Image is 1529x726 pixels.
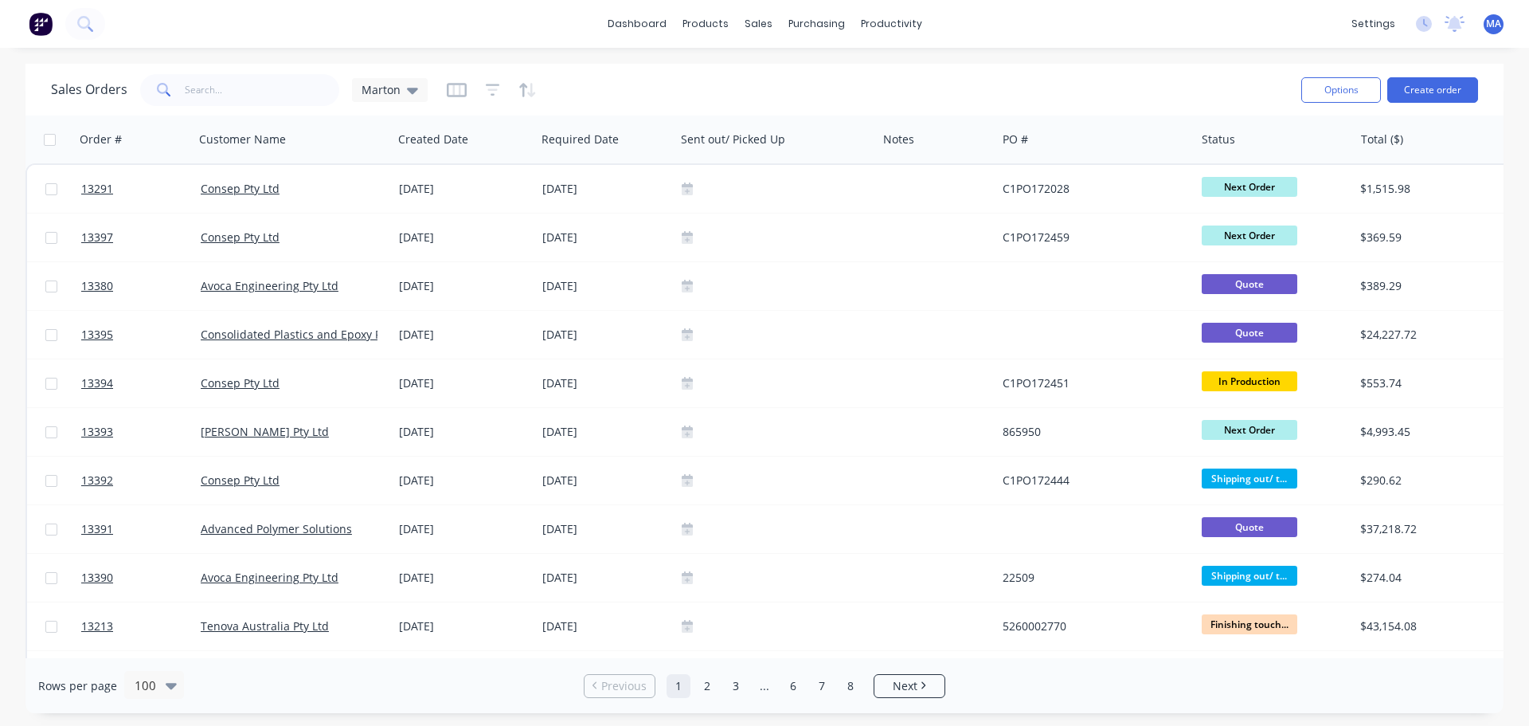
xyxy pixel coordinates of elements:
[399,278,530,294] div: [DATE]
[1202,274,1297,294] span: Quote
[874,678,944,694] a: Next page
[399,230,530,245] div: [DATE]
[1360,618,1484,634] div: $43,154.08
[1202,614,1297,634] span: Finishing touch...
[1003,375,1179,391] div: C1PO172451
[1360,230,1484,245] div: $369.59
[81,359,201,407] a: 13394
[81,214,201,261] a: 13397
[1360,473,1484,489] div: $290.62
[81,262,201,310] a: 13380
[737,12,780,36] div: sales
[1003,181,1179,197] div: C1PO172028
[667,674,690,698] a: Page 1 is your current page
[1387,77,1478,103] button: Create order
[201,181,280,196] a: Consep Pty Ltd
[1202,420,1297,440] span: Next Order
[362,81,401,98] span: Marton
[185,74,340,106] input: Search...
[201,327,411,342] a: Consolidated Plastics and Epoxy Pty Ltd
[1486,17,1501,31] span: MA
[81,457,201,504] a: 13392
[81,570,113,586] span: 13390
[893,678,917,694] span: Next
[81,408,201,456] a: 13393
[81,521,113,537] span: 13391
[201,278,338,293] a: Avoca Engineering Pty Ltd
[542,521,669,537] div: [DATE]
[81,505,201,553] a: 13391
[399,327,530,343] div: [DATE]
[724,674,748,698] a: Page 3
[542,618,669,634] div: [DATE]
[81,230,113,245] span: 13397
[1003,618,1179,634] div: 5260002770
[81,651,201,699] a: 13386
[201,618,329,634] a: Tenova Australia Pty Ltd
[585,678,655,694] a: Previous page
[810,674,834,698] a: Page 7
[601,678,647,694] span: Previous
[199,131,286,147] div: Customer Name
[542,181,669,197] div: [DATE]
[201,424,329,439] a: [PERSON_NAME] Pty Ltd
[81,375,113,391] span: 13394
[1360,181,1484,197] div: $1,515.98
[1003,424,1179,440] div: 865950
[81,181,113,197] span: 13291
[695,674,719,698] a: Page 2
[1003,131,1028,147] div: PO #
[839,674,862,698] a: Page 8
[1202,517,1297,537] span: Quote
[1202,566,1297,586] span: Shipping out/ t...
[1202,226,1297,245] span: Next Order
[399,181,530,197] div: [DATE]
[542,278,669,294] div: [DATE]
[81,473,113,489] span: 13392
[542,375,669,391] div: [DATE]
[81,554,201,602] a: 13390
[542,570,669,586] div: [DATE]
[1343,12,1403,36] div: settings
[1202,371,1297,391] span: In Production
[81,311,201,359] a: 13395
[29,12,53,36] img: Factory
[1360,424,1484,440] div: $4,993.45
[398,131,468,147] div: Created Date
[1202,469,1297,489] span: Shipping out/ t...
[80,131,122,147] div: Order #
[399,618,530,634] div: [DATE]
[781,674,805,698] a: Page 6
[1202,323,1297,343] span: Quote
[201,230,280,245] a: Consep Pty Ltd
[1202,177,1297,197] span: Next Order
[81,165,201,213] a: 13291
[780,12,853,36] div: purchasing
[1360,327,1484,343] div: $24,227.72
[201,473,280,488] a: Consep Pty Ltd
[1003,230,1179,245] div: C1PO172459
[542,230,669,245] div: [DATE]
[201,570,338,585] a: Avoca Engineering Pty Ltd
[1361,131,1403,147] div: Total ($)
[542,131,619,147] div: Required Date
[542,473,669,489] div: [DATE]
[51,82,127,97] h1: Sales Orders
[1360,570,1484,586] div: $274.04
[1360,521,1484,537] div: $37,218.72
[675,12,737,36] div: products
[81,278,113,294] span: 13380
[201,521,352,536] a: Advanced Polymer Solutions
[81,618,113,634] span: 13213
[81,602,201,650] a: 13213
[1360,278,1484,294] div: $389.29
[600,12,675,36] a: dashboard
[1003,473,1179,489] div: C1PO172444
[1202,131,1235,147] div: Status
[81,327,113,343] span: 13395
[38,678,117,694] span: Rows per page
[399,473,530,489] div: [DATE]
[399,375,530,391] div: [DATE]
[1003,570,1179,586] div: 22509
[201,375,280,390] a: Consep Pty Ltd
